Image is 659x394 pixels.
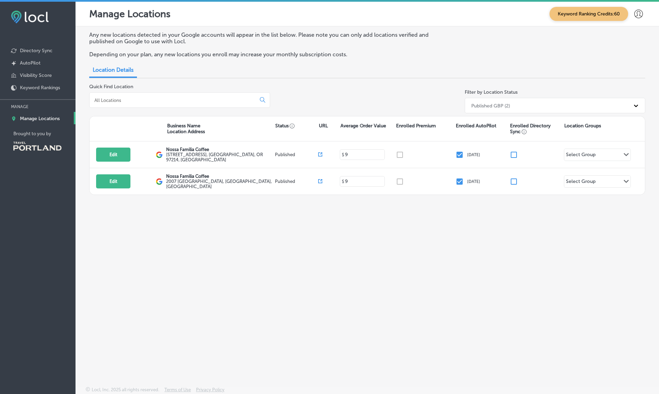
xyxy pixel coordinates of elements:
[11,11,49,23] img: fda3e92497d09a02dc62c9cd864e3231.png
[20,116,60,121] p: Manage Locations
[566,178,596,186] div: Select Group
[319,123,328,129] p: URL
[89,51,451,58] p: Depending on your plan, any new locations you enroll may increase your monthly subscription costs.
[166,152,273,162] label: [STREET_ADDRESS] , [GEOGRAPHIC_DATA], OR 97214, [GEOGRAPHIC_DATA]
[96,174,130,188] button: Edit
[20,85,60,91] p: Keyword Rankings
[465,89,518,95] label: Filter by Location Status
[342,179,344,184] p: $
[92,387,159,392] p: Locl, Inc. 2025 all rights reserved.
[342,152,344,157] p: $
[156,151,163,158] img: logo
[166,179,273,189] label: 2007 [GEOGRAPHIC_DATA] , [GEOGRAPHIC_DATA], [GEOGRAPHIC_DATA]
[467,152,480,157] p: [DATE]
[93,67,134,73] span: Location Details
[167,123,205,135] p: Business Name Location Address
[20,72,52,78] p: Visibility Score
[275,152,319,157] p: Published
[96,148,130,162] button: Edit
[550,7,628,21] span: Keyword Ranking Credits: 60
[275,179,319,184] p: Published
[94,97,254,103] input: All Locations
[275,123,319,129] p: Status
[396,123,436,129] p: Enrolled Premium
[564,123,601,129] p: Location Groups
[13,142,61,151] img: Travel Portland
[456,123,496,129] p: Enrolled AutoPilot
[510,123,561,135] p: Enrolled Directory Sync
[467,179,480,184] p: [DATE]
[89,32,451,45] p: Any new locations detected in your Google accounts will appear in the list below. Please note you...
[566,152,596,160] div: Select Group
[166,174,273,179] p: Nossa Familia Coffee
[166,147,273,152] p: Nossa Familia Coffee
[20,60,41,66] p: AutoPilot
[20,48,53,54] p: Directory Sync
[89,8,171,20] p: Manage Locations
[340,123,386,129] p: Average Order Value
[89,84,133,90] label: Quick Find Location
[13,131,76,136] p: Brought to you by
[156,178,163,185] img: logo
[471,103,510,108] div: Published GBP (2)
